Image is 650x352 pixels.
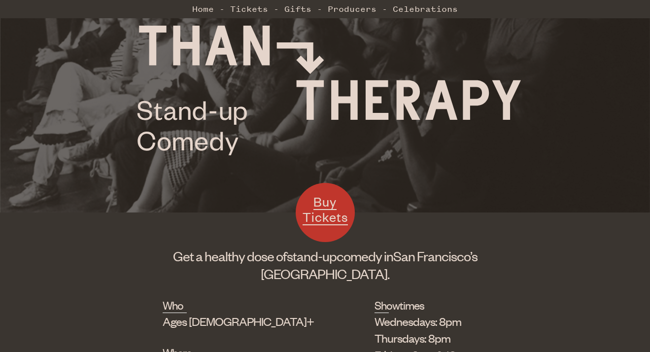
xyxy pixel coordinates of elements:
[375,297,389,313] h2: Showtimes
[375,313,473,330] li: Wednesdays: 8pm
[163,297,187,313] h2: Who
[287,247,337,264] span: stand-up
[303,193,348,225] span: Buy Tickets
[163,313,325,330] div: Ages [DEMOGRAPHIC_DATA]+
[163,247,488,282] h1: Get a healthy dose of comedy in
[296,183,355,242] a: Buy Tickets
[393,247,478,264] span: San Francisco’s
[375,330,473,347] li: Thursdays: 8pm
[261,265,389,282] span: [GEOGRAPHIC_DATA].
